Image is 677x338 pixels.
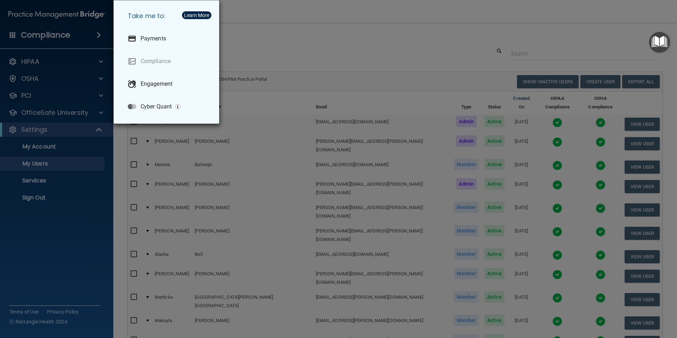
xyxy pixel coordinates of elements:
[184,13,209,18] div: Learn More
[122,74,214,94] a: Engagement
[122,29,214,49] a: Payments
[649,32,670,53] button: Open Resource Center
[182,11,211,19] button: Learn More
[141,35,166,42] p: Payments
[122,6,214,26] h5: Take me to:
[141,103,172,110] p: Cyber Quant
[141,80,172,88] p: Engagement
[122,97,214,117] a: Cyber Quant
[122,51,214,71] a: Compliance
